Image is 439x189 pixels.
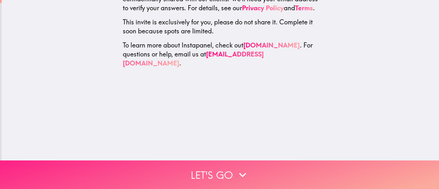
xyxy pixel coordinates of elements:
[243,41,300,49] a: [DOMAIN_NAME]
[295,4,313,12] a: Terms
[123,41,318,68] p: To learn more about Instapanel, check out . For questions or help, email us at .
[242,4,284,12] a: Privacy Policy
[123,18,318,36] p: This invite is exclusively for you, please do not share it. Complete it soon because spots are li...
[123,50,264,67] a: [EMAIL_ADDRESS][DOMAIN_NAME]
